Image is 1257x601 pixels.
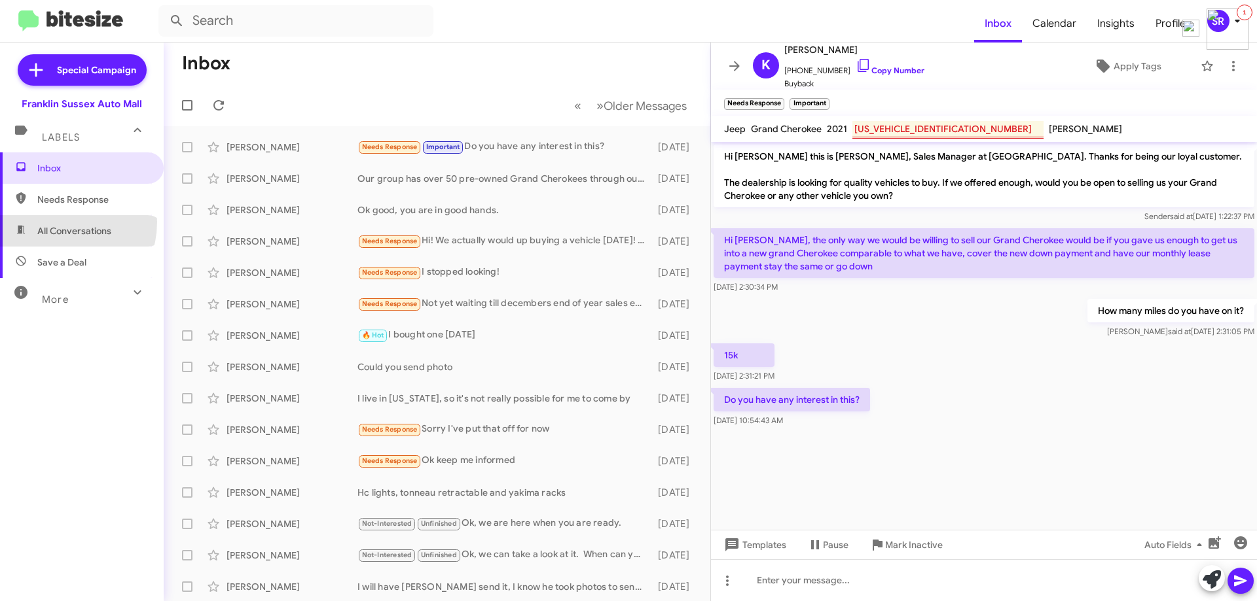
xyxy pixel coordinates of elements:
div: [PERSON_NAME] [227,486,357,499]
a: Profile [1145,5,1196,43]
div: [DATE] [651,235,700,248]
button: Templates [711,533,797,557]
span: [DATE] 10:54:43 AM [714,415,783,425]
button: Auto Fields [1134,533,1218,557]
div: [DATE] [651,360,700,373]
a: Inbox [974,5,1022,43]
p: 15k [714,343,774,367]
div: Hc lights, tonneau retractable and yakima racks [357,486,651,499]
span: K [761,55,771,76]
p: Hi [PERSON_NAME], the only way we would be willing to sell our Grand Cherokee would be if you gav... [714,228,1254,278]
div: Franklin Sussex Auto Mall [22,97,142,111]
span: [PHONE_NUMBER] [784,58,924,77]
span: said at [1168,326,1191,336]
div: I live in [US_STATE], so it's not really possible for me to come by [357,392,651,405]
div: [PERSON_NAME] [227,298,357,311]
input: Search [158,5,433,37]
div: Not yet waiting till decembers end of year sales event [357,296,651,311]
a: Calendar [1022,5,1087,43]
span: [PERSON_NAME] [DATE] 2:31:05 PM [1107,326,1254,336]
img: minimized-close.png [1182,20,1199,37]
span: Labels [42,131,80,143]
div: [DATE] [651,298,700,311]
div: [DATE] [651,580,700,593]
span: Needs Response [37,193,149,206]
div: [DATE] [651,392,700,405]
span: Not-Interested [362,551,412,559]
span: « [574,97,581,114]
span: 🔥 Hot [362,331,384,339]
span: Auto Fields [1144,533,1207,557]
h1: Inbox [182,53,230,74]
div: [DATE] [651,203,700,216]
div: [PERSON_NAME] [227,172,357,185]
span: Jeep [724,123,746,135]
a: Copy Number [856,65,924,75]
span: [PERSON_NAME] [784,42,924,58]
div: [PERSON_NAME] [227,235,357,248]
div: Do you have any interest in this? [357,139,651,154]
div: [PERSON_NAME] [227,141,357,154]
span: Pause [823,533,848,557]
div: [DATE] [651,549,700,562]
span: 2021 [827,123,847,135]
span: All Conversations [37,224,111,237]
div: [PERSON_NAME] [227,266,357,279]
span: Needs Response [362,456,418,465]
span: Special Campaign [57,63,136,77]
a: Special Campaign [18,54,147,86]
div: I will have [PERSON_NAME] send it, I know he took photos to send to you [DATE], will make sure he... [357,580,651,593]
div: [DATE] [651,455,700,468]
div: [PERSON_NAME] [227,329,357,342]
span: [DATE] 2:31:21 PM [714,371,774,381]
button: Previous [566,92,589,119]
div: Could you send photo [357,360,651,373]
div: Ok, we are here when you are ready. [357,516,651,531]
div: [DATE] [651,329,700,342]
span: Apply Tags [1114,54,1161,78]
div: [DATE] [651,172,700,185]
span: Important [426,143,460,151]
div: Hi! We actually would up buying a vehicle [DATE]! Thank you again for following up! [357,233,651,249]
div: [PERSON_NAME] [227,360,357,373]
div: Ok good, you are in good hands. [357,203,651,216]
small: Important [790,98,829,110]
div: [PERSON_NAME] [227,455,357,468]
mark: [US_VEHICLE_IDENTIFICATION_NUMBER] [852,121,1044,139]
span: Older Messages [604,99,687,113]
div: [DATE] [651,141,700,154]
span: Needs Response [362,425,418,434]
span: [DATE] 2:30:34 PM [714,282,778,292]
img: minimized-icon.png [1207,9,1248,50]
span: Unfinished [421,519,457,528]
span: said at [1170,211,1193,221]
div: 1 [1237,5,1252,20]
span: Needs Response [362,268,418,277]
div: Sorry I've put that off for now [357,422,651,437]
p: Do you have any interest in this? [714,388,870,411]
div: [DATE] [651,266,700,279]
a: Insights [1087,5,1145,43]
div: [PERSON_NAME] [227,203,357,216]
div: I stopped looking! [357,265,651,280]
button: Apply Tags [1060,54,1194,78]
button: Next [589,92,695,119]
div: Ok, we can take a look at it. When can you bring it by? [357,547,651,562]
span: » [596,97,604,114]
small: Needs Response [724,98,784,110]
span: Save a Deal [37,256,86,269]
p: How many miles do you have on it? [1087,299,1254,322]
div: [DATE] [651,486,700,499]
span: Mark Inactive [885,533,943,557]
div: [DATE] [651,517,700,530]
span: Unfinished [421,551,457,559]
span: Sender [DATE] 1:22:37 PM [1144,211,1254,221]
span: Buyback [784,77,924,90]
div: I bought one [DATE] [357,328,651,343]
button: Mark Inactive [859,533,953,557]
nav: Page navigation example [567,92,695,119]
